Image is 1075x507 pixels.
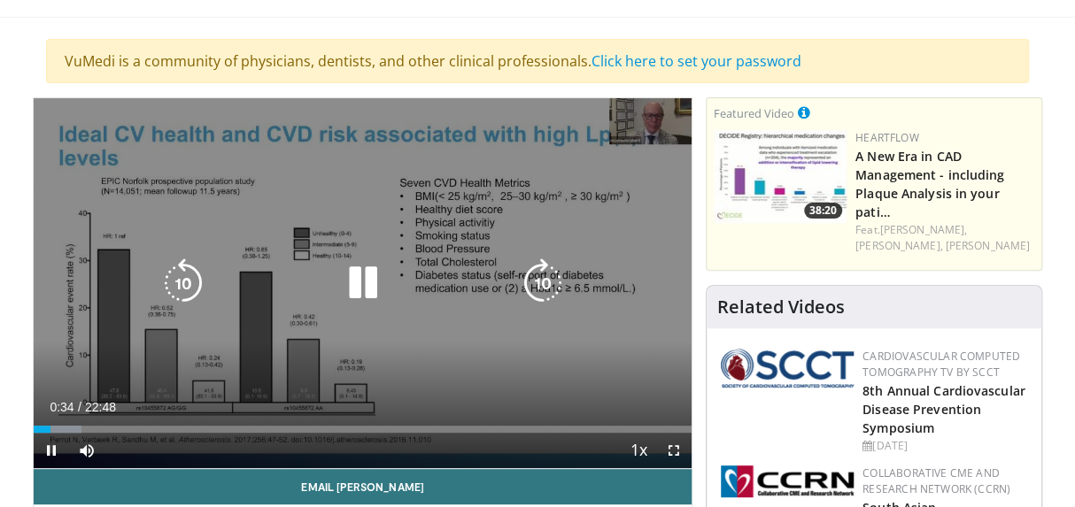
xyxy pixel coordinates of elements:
[34,426,692,433] div: Progress Bar
[855,238,942,253] a: [PERSON_NAME],
[855,222,1034,254] div: Feat.
[862,349,1020,380] a: Cardiovascular Computed Tomography TV by SCCT
[804,203,842,219] span: 38:20
[34,469,692,504] a: Email [PERSON_NAME]
[592,51,801,71] a: Click here to set your password
[714,130,847,223] img: 738d0e2d-290f-4d89-8861-908fb8b721dc.150x105_q85_crop-smart_upscale.jpg
[78,400,81,414] span: /
[721,465,854,497] img: a04ee3ba-8487-4636-b0fb-5e8d268f3737.png.150x105_q85_autocrop_double_scale_upscale_version-0.2.png
[714,130,847,223] a: 38:20
[50,400,73,414] span: 0:34
[855,130,919,145] a: Heartflow
[34,98,692,469] video-js: Video Player
[85,400,116,414] span: 22:48
[946,238,1030,253] a: [PERSON_NAME]
[862,465,1010,496] a: Collaborative CME and Research Network (CCRN)
[34,433,69,468] button: Pause
[46,39,1029,83] div: VuMedi is a community of physicians, dentists, and other clinical professionals.
[714,105,794,121] small: Featured Video
[880,222,967,237] a: [PERSON_NAME],
[855,148,1004,220] a: A New Era in CAD Management - including Plaque Analysis in your pati…
[621,433,656,468] button: Playback Rate
[69,433,104,468] button: Mute
[862,382,1025,436] a: 8th Annual Cardiovascular Disease Prevention Symposium
[717,296,845,318] h4: Related Videos
[862,438,1027,454] div: [DATE]
[721,349,854,388] img: 51a70120-4f25-49cc-93a4-67582377e75f.png.150x105_q85_autocrop_double_scale_upscale_version-0.2.png
[656,433,692,468] button: Fullscreen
